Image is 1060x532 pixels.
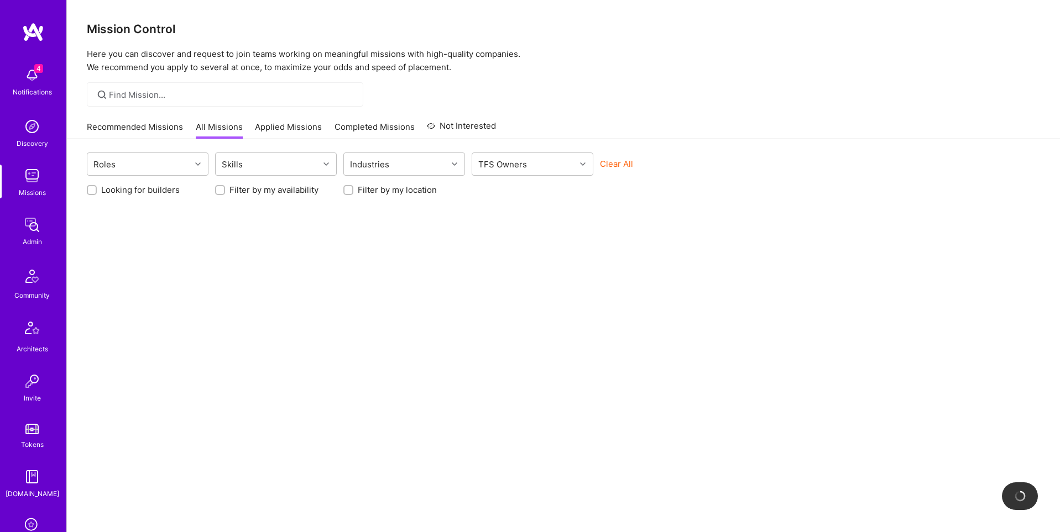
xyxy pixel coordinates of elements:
[358,184,437,196] label: Filter by my location
[476,156,530,172] div: TFS Owners
[21,115,43,138] img: discovery
[255,121,322,139] a: Applied Missions
[219,156,246,172] div: Skills
[21,165,43,187] img: teamwork
[6,488,59,499] div: [DOMAIN_NAME]
[24,392,41,404] div: Invite
[21,214,43,236] img: admin teamwork
[427,119,496,139] a: Not Interested
[229,184,318,196] label: Filter by my availability
[23,236,42,247] div: Admin
[196,121,243,139] a: All Missions
[13,86,52,98] div: Notifications
[34,64,43,73] span: 4
[96,88,108,101] i: icon SearchGrey
[452,161,457,167] i: icon Chevron
[17,343,48,355] div: Architects
[25,424,39,434] img: tokens
[87,121,183,139] a: Recommended Missions
[323,161,329,167] i: icon Chevron
[17,138,48,149] div: Discovery
[347,156,392,172] div: Industries
[91,156,118,172] div: Roles
[21,439,44,450] div: Tokens
[21,370,43,392] img: Invite
[580,161,586,167] i: icon Chevron
[87,48,1040,74] p: Here you can discover and request to join teams working on meaningful missions with high-quality ...
[1015,491,1026,502] img: loading
[19,187,46,198] div: Missions
[87,22,1040,36] h3: Mission Control
[109,89,355,101] input: Find Mission...
[22,22,44,42] img: logo
[14,289,50,301] div: Community
[19,317,45,343] img: Architects
[21,466,43,488] img: guide book
[19,263,45,289] img: Community
[195,161,201,167] i: icon Chevron
[21,64,43,86] img: bell
[335,121,415,139] a: Completed Missions
[600,158,633,170] button: Clear All
[101,184,180,196] label: Looking for builders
